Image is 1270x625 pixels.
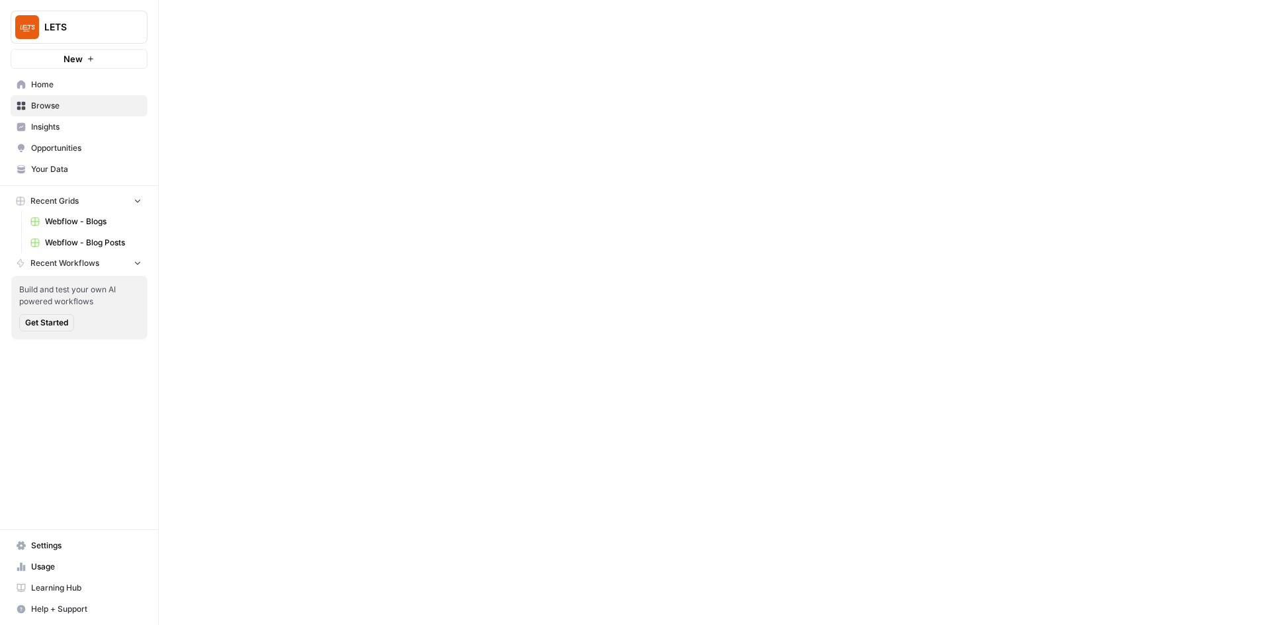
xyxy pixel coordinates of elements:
[11,74,148,95] a: Home
[30,257,99,269] span: Recent Workflows
[25,317,68,329] span: Get Started
[31,163,142,175] span: Your Data
[24,211,148,232] a: Webflow - Blogs
[11,253,148,273] button: Recent Workflows
[30,195,79,207] span: Recent Grids
[11,11,148,44] button: Workspace: LETS
[45,237,142,249] span: Webflow - Blog Posts
[11,159,148,180] a: Your Data
[63,52,83,65] span: New
[31,79,142,91] span: Home
[11,577,148,599] a: Learning Hub
[11,49,148,69] button: New
[24,232,148,253] a: Webflow - Blog Posts
[11,95,148,116] a: Browse
[11,556,148,577] a: Usage
[44,21,124,34] span: LETS
[11,535,148,556] a: Settings
[31,540,142,552] span: Settings
[31,561,142,573] span: Usage
[31,142,142,154] span: Opportunities
[19,314,74,331] button: Get Started
[11,599,148,620] button: Help + Support
[31,603,142,615] span: Help + Support
[31,121,142,133] span: Insights
[11,191,148,211] button: Recent Grids
[15,15,39,39] img: LETS Logo
[11,138,148,159] a: Opportunities
[19,284,140,308] span: Build and test your own AI powered workflows
[11,116,148,138] a: Insights
[31,582,142,594] span: Learning Hub
[31,100,142,112] span: Browse
[45,216,142,228] span: Webflow - Blogs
